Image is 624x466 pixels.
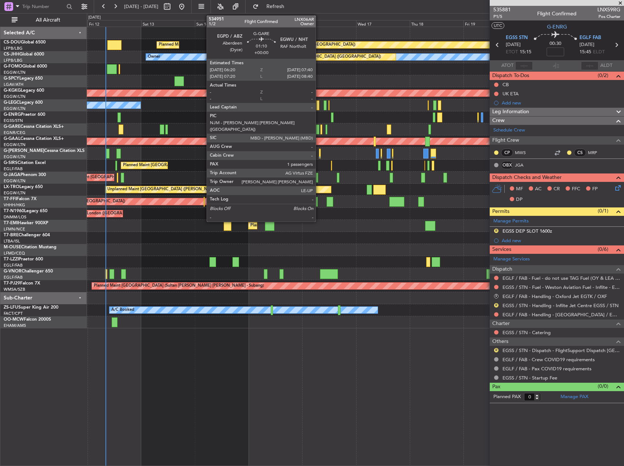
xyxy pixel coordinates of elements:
[65,208,146,219] div: AOG Maint London ([GEOGRAPHIC_DATA])
[123,160,238,171] div: Planned Maint [GEOGRAPHIC_DATA] ([GEOGRAPHIC_DATA])
[547,23,567,31] span: G-ENRG
[4,142,26,148] a: EGGW/LTN
[250,220,320,231] div: Planned Maint [GEOGRAPHIC_DATA]
[4,190,26,196] a: EGGW/LTN
[537,10,577,18] div: Flight Confirmed
[502,100,620,106] div: Add new
[4,100,19,105] span: G-LEGC
[493,218,529,225] a: Manage Permits
[22,1,64,12] input: Trip Number
[4,173,20,177] span: G-JAGA
[597,6,620,14] span: LNX59RG
[4,305,18,310] span: ZS-LFU
[600,62,612,69] span: ALDT
[195,20,249,27] div: Sun 14
[4,125,64,129] a: G-GARECessna Citation XLS+
[492,72,529,80] span: Dispatch To-Dos
[502,375,557,381] a: EGSS / STN - Startup Fee
[4,88,21,93] span: G-KGKG
[4,209,24,213] span: T7-N1960
[4,317,51,322] a: OO-MCWFalcon 2000S
[579,41,594,49] span: [DATE]
[249,20,302,27] div: Mon 15
[494,229,498,233] button: R
[492,207,509,216] span: Permits
[124,3,158,10] span: [DATE] - [DATE]
[506,41,521,49] span: [DATE]
[598,72,608,79] span: (0/2)
[554,186,560,193] span: CR
[493,6,511,14] span: 535881
[492,265,512,274] span: Dispatch
[4,323,26,328] a: EHAM/AMS
[4,100,43,105] a: G-LEGCLegacy 600
[550,40,561,47] span: 00:30
[493,393,521,401] label: Planned PAX
[4,58,23,63] a: LFPB/LBG
[492,108,529,116] span: Leg Information
[148,51,160,62] div: Owner
[4,46,23,51] a: LFPB/LBG
[4,137,20,141] span: G-GAAL
[4,269,22,274] span: G-VNOR
[88,15,101,21] div: [DATE]
[516,186,523,193] span: MF
[4,263,23,268] a: EGLF/FAB
[502,228,552,234] div: EGSS DEP SLOT 1600z
[302,20,356,27] div: Tue 16
[4,88,44,93] a: G-KGKGLegacy 600
[520,49,531,56] span: 15:15
[111,305,134,316] div: A/C Booked
[4,214,26,220] a: DNMM/LOS
[4,125,20,129] span: G-GARE
[502,284,620,290] a: EGSS / STN - Fuel - Weston Aviation Fuel - Inflite - EGSS / STN
[4,106,26,111] a: EGGW/LTN
[4,281,20,286] span: T7-PJ29
[492,245,511,254] span: Services
[492,337,508,346] span: Others
[4,275,23,280] a: EGLF/FAB
[4,311,23,316] a: FACT/CPT
[502,275,620,281] a: EGLF / FAB - Fuel - do not use TAG Fuel (OY & LEA only) EGLF / FAB
[4,76,19,81] span: G-SPCY
[598,207,608,215] span: (0/1)
[4,112,21,117] span: G-ENRG
[4,305,58,310] a: ZS-LFUSuper King Air 200
[493,14,511,20] span: P1/5
[4,245,21,249] span: M-OUSE
[4,137,64,141] a: G-GAALCessna Citation XLS+
[260,4,291,9] span: Refresh
[4,161,18,165] span: G-SIRS
[588,149,604,156] a: MRP
[535,186,542,193] span: AC
[19,18,77,23] span: All Aircraft
[598,382,608,390] span: (0/0)
[4,118,23,123] a: EGSS/STN
[502,293,607,299] a: EGLF / FAB - Handling - Oxford Jet EGTK / OXF
[4,221,48,225] a: T7-EMIHawker 900XP
[4,64,22,69] span: G-FOMO
[4,178,26,184] a: EGGW/LTN
[574,149,586,157] div: CS
[502,312,620,318] a: EGLF / FAB - Handling - [GEOGRAPHIC_DATA] / EGLF / FAB
[249,1,293,12] button: Refresh
[593,49,605,56] span: ELDT
[410,20,463,27] div: Thu 18
[356,20,410,27] div: Wed 17
[4,202,25,208] a: VHHH/HKG
[501,161,513,169] div: OBX
[107,184,226,195] div: Unplanned Maint [GEOGRAPHIC_DATA] ([PERSON_NAME] Intl)
[159,39,274,50] div: Planned Maint [GEOGRAPHIC_DATA] ([GEOGRAPHIC_DATA])
[598,245,608,253] span: (0/6)
[4,154,26,160] a: EGGW/LTN
[506,49,518,56] span: ETOT
[492,136,519,145] span: Flight Crew
[4,76,43,81] a: G-SPCYLegacy 650
[4,197,36,201] a: T7-FFIFalcon 7X
[4,257,19,261] span: T7-LZZI
[561,393,588,401] a: Manage PAX
[266,51,381,62] div: Planned Maint [GEOGRAPHIC_DATA] ([GEOGRAPHIC_DATA])
[579,49,591,56] span: 15:45
[4,257,43,261] a: T7-LZZIPraetor 600
[502,302,619,309] a: EGSS / STN - Handling - Inflite Jet Centre EGSS / STN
